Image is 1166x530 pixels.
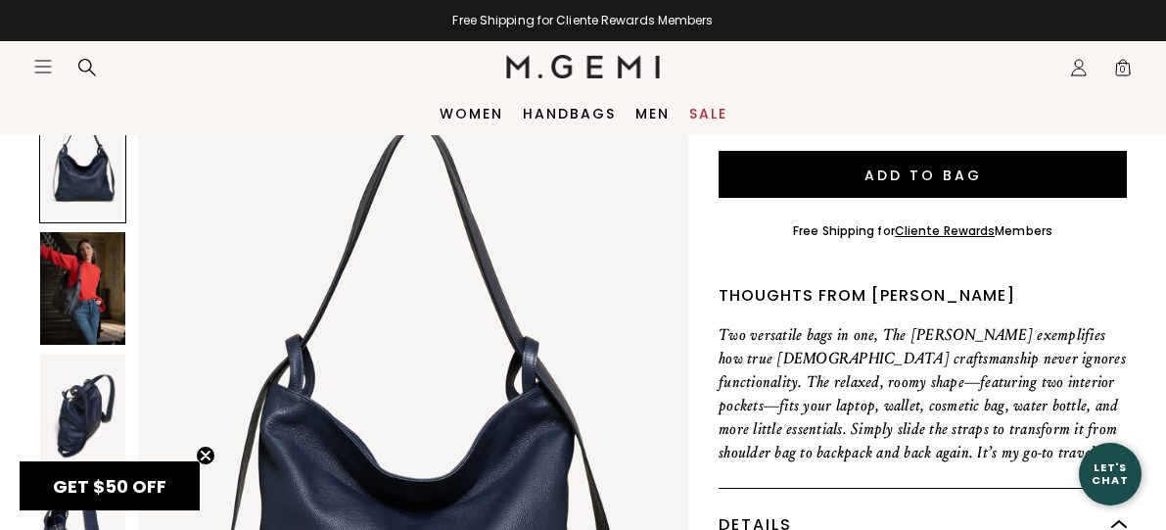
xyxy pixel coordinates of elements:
[523,106,616,121] a: Handbags
[719,323,1127,464] p: Two versatile bags in one, The [PERSON_NAME] exemplifies how true [DEMOGRAPHIC_DATA] craftsmanshi...
[53,474,166,499] span: GET $50 OFF
[33,57,53,76] button: Open site menu
[689,106,727,121] a: Sale
[196,446,215,465] button: Close teaser
[40,232,125,346] img: The Laura Convertible Backpack
[440,106,503,121] a: Women
[20,461,200,510] div: GET $50 OFFClose teaser
[40,355,125,468] img: The Laura Convertible Backpack
[793,223,1052,239] div: Free Shipping for Members
[719,284,1127,308] div: Thoughts from [PERSON_NAME]
[895,222,996,239] a: Cliente Rewards
[1079,461,1142,486] div: Let's Chat
[635,106,670,121] a: Men
[1113,62,1133,81] span: 0
[719,151,1127,198] button: Add to Bag
[506,55,660,78] img: M.Gemi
